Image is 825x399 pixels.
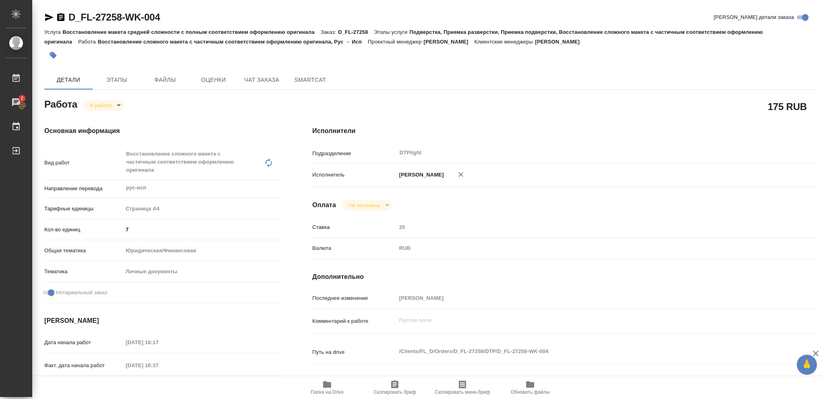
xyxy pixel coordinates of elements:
[44,247,123,255] p: Общая тематика
[243,75,281,85] span: Чат заказа
[800,356,814,373] span: 🙏
[44,362,123,370] p: Факт. дата начала работ
[312,348,396,356] p: Путь на drive
[87,102,114,109] button: В работе
[338,29,374,35] p: D_FL-27258
[368,39,423,45] p: Проектный менеджер
[123,337,193,348] input: Пустое поле
[44,159,123,167] p: Вид работ
[312,294,396,302] p: Последнее изменение
[83,100,124,111] div: В работе
[78,39,98,45] p: Работа
[146,75,184,85] span: Файлы
[312,126,816,136] h4: Исполнители
[44,339,123,347] p: Дата начала работ
[44,126,280,136] h4: Основная информация
[435,389,490,395] span: Скопировать мини-бриф
[452,166,470,183] button: Удалить исполнителя
[56,289,107,297] span: Нотариальный заказ
[44,185,123,193] p: Направление перевода
[312,272,816,282] h4: Дополнительно
[361,376,429,399] button: Скопировать бриф
[311,389,344,395] span: Папка на Drive
[291,75,330,85] span: SmartCat
[2,92,30,112] a: 2
[44,96,77,111] h2: Работа
[396,221,774,233] input: Пустое поле
[373,389,416,395] span: Скопировать бриф
[123,244,280,258] div: Юридическая/Финансовая
[44,316,280,326] h4: [PERSON_NAME]
[44,226,123,234] p: Кол-во единиц
[194,75,233,85] span: Оценки
[68,12,160,23] a: D_FL-27258-WK-004
[123,360,193,371] input: Пустое поле
[44,46,62,64] button: Добавить тэг
[474,39,535,45] p: Клиентские менеджеры
[123,224,280,235] input: ✎ Введи что-нибудь
[342,200,392,211] div: В работе
[44,205,123,213] p: Тарифные единицы
[424,39,475,45] p: [PERSON_NAME]
[56,12,66,22] button: Скопировать ссылку
[97,75,136,85] span: Этапы
[44,29,62,35] p: Услуга
[312,244,396,252] p: Валюта
[49,75,88,85] span: Детали
[312,171,396,179] p: Исполнитель
[797,355,817,375] button: 🙏
[374,29,410,35] p: Этапы услуги
[123,202,280,216] div: Страница А4
[123,265,280,278] div: Личные документы
[312,150,396,158] p: Подразделение
[312,223,396,231] p: Ставка
[429,376,496,399] button: Скопировать мини-бриф
[396,292,774,304] input: Пустое поле
[496,376,564,399] button: Обновить файлы
[44,268,123,276] p: Тематика
[768,100,807,113] h2: 175 RUB
[293,376,361,399] button: Папка на Drive
[16,94,28,102] span: 2
[62,29,320,35] p: Восстановление макета средней сложности с полным соответствием оформлению оригинала
[98,39,368,45] p: Восстановление сложного макета с частичным соответствием оформлению оригинала, Рус → Исп
[511,389,550,395] span: Обновить файлы
[396,345,774,358] textarea: /Clients/FL_D/Orders/D_FL-27258/DTP/D_FL-27258-WK-004
[44,12,54,22] button: Скопировать ссылку для ЯМессенджера
[714,13,794,21] span: [PERSON_NAME] детали заказа
[346,202,382,209] button: Не оплачена
[396,241,774,255] div: RUB
[321,29,338,35] p: Заказ:
[312,200,336,210] h4: Оплата
[312,317,396,325] p: Комментарий к работе
[535,39,586,45] p: [PERSON_NAME]
[396,171,444,179] p: [PERSON_NAME]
